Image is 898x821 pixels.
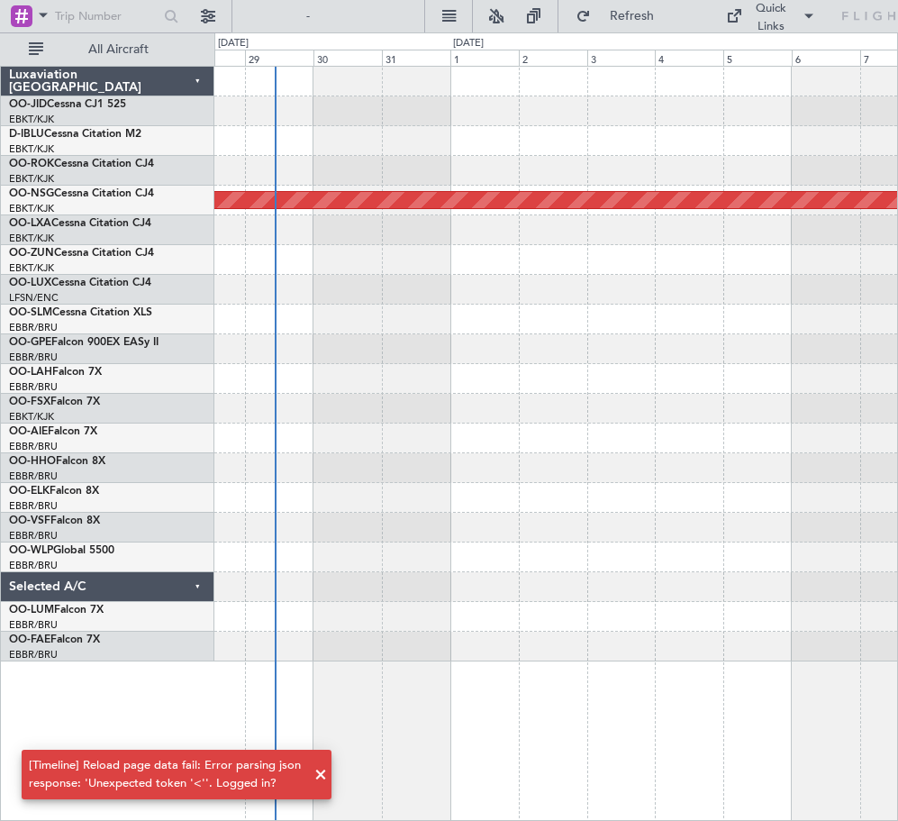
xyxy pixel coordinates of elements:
[9,456,105,467] a: OO-HHOFalcon 8X
[9,142,54,156] a: EBKT/KJK
[9,351,58,364] a: EBBR/BRU
[382,50,450,66] div: 31
[9,634,50,645] span: OO-FAE
[9,380,58,394] a: EBBR/BRU
[9,456,56,467] span: OO-HHO
[29,757,304,792] div: [Timeline] Reload page data fail: Error parsing json response: 'Unexpected token '<''. Logged in?
[9,261,54,275] a: EBKT/KJK
[9,486,50,497] span: OO-ELK
[723,50,792,66] div: 5
[9,426,97,437] a: OO-AIEFalcon 7X
[9,545,114,556] a: OO-WLPGlobal 5500
[717,2,825,31] button: Quick Links
[9,307,152,318] a: OO-SLMCessna Citation XLS
[9,321,58,334] a: EBBR/BRU
[55,3,159,30] input: Trip Number
[313,50,382,66] div: 30
[9,515,100,526] a: OO-VSFFalcon 8X
[9,113,54,126] a: EBKT/KJK
[453,36,484,51] div: [DATE]
[9,618,58,632] a: EBBR/BRU
[9,367,52,378] span: OO-LAH
[587,50,656,66] div: 3
[9,634,100,645] a: OO-FAEFalcon 7X
[9,440,58,453] a: EBBR/BRU
[9,307,52,318] span: OO-SLM
[9,248,154,259] a: OO-ZUNCessna Citation CJ4
[9,397,100,407] a: OO-FSXFalcon 7X
[9,99,47,110] span: OO-JID
[9,545,53,556] span: OO-WLP
[519,50,587,66] div: 2
[47,43,190,56] span: All Aircraft
[9,129,141,140] a: D-IBLUCessna Citation M2
[9,218,51,229] span: OO-LXA
[9,605,54,616] span: OO-LUM
[9,559,58,572] a: EBBR/BRU
[9,426,48,437] span: OO-AIE
[245,50,313,66] div: 29
[9,218,151,229] a: OO-LXACessna Citation CJ4
[9,410,54,424] a: EBKT/KJK
[9,499,58,513] a: EBBR/BRU
[9,397,50,407] span: OO-FSX
[792,50,860,66] div: 6
[9,605,104,616] a: OO-LUMFalcon 7X
[218,36,249,51] div: [DATE]
[9,172,54,186] a: EBKT/KJK
[9,202,54,215] a: EBKT/KJK
[9,248,54,259] span: OO-ZUN
[9,188,54,199] span: OO-NSG
[9,188,154,199] a: OO-NSGCessna Citation CJ4
[450,50,519,66] div: 1
[594,10,670,23] span: Refresh
[20,35,195,64] button: All Aircraft
[9,648,58,661] a: EBBR/BRU
[9,232,54,245] a: EBKT/KJK
[9,278,151,288] a: OO-LUXCessna Citation CJ4
[655,50,723,66] div: 4
[9,99,126,110] a: OO-JIDCessna CJ1 525
[9,470,58,483] a: EBBR/BRU
[9,291,59,305] a: LFSN/ENC
[9,159,54,169] span: OO-ROK
[9,129,44,140] span: D-IBLU
[9,486,99,497] a: OO-ELKFalcon 8X
[9,367,102,378] a: OO-LAHFalcon 7X
[567,2,676,31] button: Refresh
[9,337,51,348] span: OO-GPE
[9,515,50,526] span: OO-VSF
[9,159,154,169] a: OO-ROKCessna Citation CJ4
[9,278,51,288] span: OO-LUX
[9,529,58,543] a: EBBR/BRU
[9,337,159,348] a: OO-GPEFalcon 900EX EASy II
